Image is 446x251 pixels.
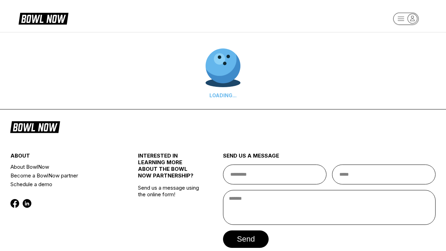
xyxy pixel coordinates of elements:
[10,171,117,180] a: Become a BowlNow partner
[138,152,202,184] div: INTERESTED IN LEARNING MORE ABOUT THE BOWL NOW PARTNERSHIP?
[10,152,117,162] div: about
[206,92,240,98] div: LOADING...
[223,230,269,248] button: send
[223,152,436,165] div: send us a message
[10,180,117,189] a: Schedule a demo
[10,162,117,171] a: About BowlNow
